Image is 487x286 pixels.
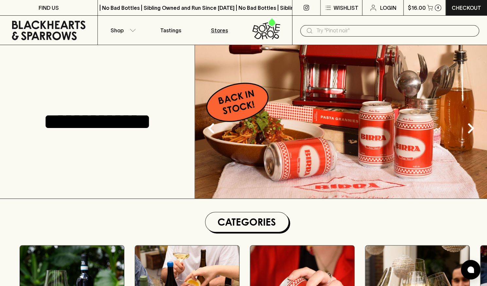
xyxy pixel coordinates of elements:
p: Tastings [160,26,181,34]
h1: Categories [208,215,286,229]
p: 4 [437,6,439,9]
p: $16.00 [408,4,426,12]
p: Checkout [452,4,481,12]
img: bubble-icon [467,266,474,273]
button: Next [458,115,484,141]
p: FIND US [39,4,59,12]
button: Shop [98,16,147,45]
p: Shop [111,26,124,34]
p: Stores [211,26,228,34]
input: Try "Pinot noir" [316,25,474,36]
p: Login [380,4,396,12]
img: optimise [195,45,487,199]
a: Stores [195,16,244,45]
a: Tastings [146,16,195,45]
p: Wishlist [333,4,358,12]
button: Previous [198,115,224,141]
